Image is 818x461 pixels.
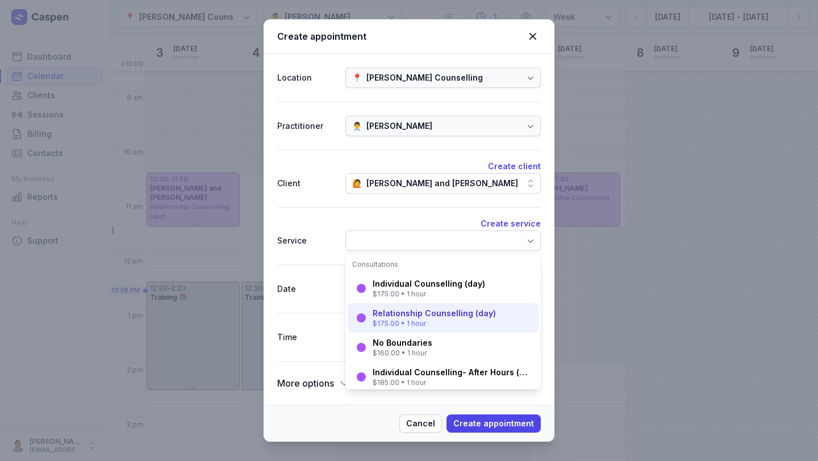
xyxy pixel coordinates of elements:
[373,349,432,358] div: $160.00 • 1 hour
[373,308,496,319] div: Relationship Counselling (day)
[352,119,362,133] div: 👨‍⚕️
[277,375,334,391] span: More options
[277,119,336,133] div: Practitioner
[453,417,534,430] span: Create appointment
[366,119,432,133] div: [PERSON_NAME]
[352,177,362,190] div: 🙋️
[488,160,541,173] button: Create client
[446,414,541,433] button: Create appointment
[373,290,485,299] div: $175.00 • 1 hour
[277,282,336,296] div: Date
[277,234,336,248] div: Service
[481,217,541,230] button: Create service
[352,71,362,85] div: 📍
[277,177,336,190] div: Client
[399,414,442,433] button: Cancel
[277,330,336,344] div: Time
[373,278,485,290] div: Individual Counselling (day)
[277,71,336,85] div: Location
[352,260,534,269] div: Consultations
[373,367,532,378] div: Individual Counselling- After Hours (after 5pm)
[277,30,525,43] div: Create appointment
[373,319,496,328] div: $175.00 • 1 hour
[406,417,435,430] span: Cancel
[373,378,532,387] div: $185.00 • 1 hour
[366,71,483,85] div: [PERSON_NAME] Counselling
[373,337,432,349] div: No Boundaries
